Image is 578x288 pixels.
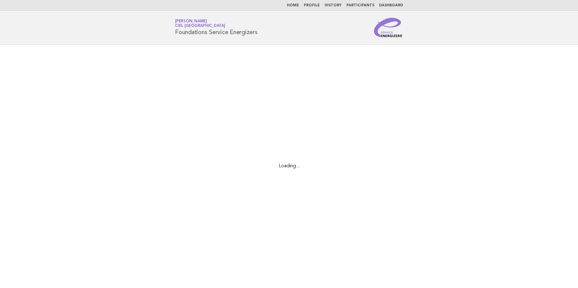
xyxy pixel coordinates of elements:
a: Profile [304,4,320,7]
img: Service Energizers [374,18,403,37]
a: Participants [346,4,374,7]
a: [PERSON_NAME]Ciel [GEOGRAPHIC_DATA] [175,19,225,28]
h1: Foundations Service Energizers [175,20,258,35]
a: Dashboard [379,4,403,7]
div: Loading... [270,163,308,169]
a: Home [287,4,299,7]
a: History [325,4,342,7]
span: Ciel [GEOGRAPHIC_DATA] [175,24,225,28]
